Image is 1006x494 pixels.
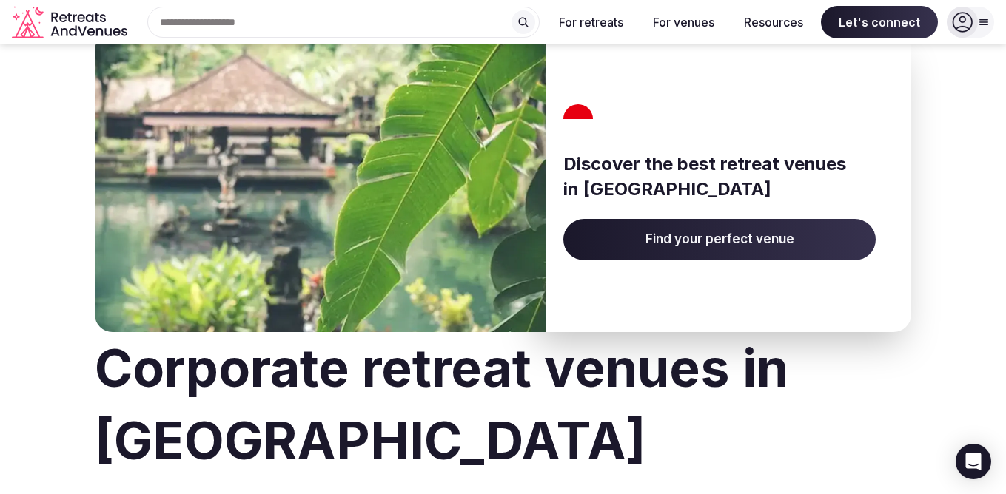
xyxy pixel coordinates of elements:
img: Banner image for Indonesia representative of the country [95,33,546,332]
span: Let's connect [821,6,938,38]
div: Open Intercom Messenger [956,444,991,479]
h1: Corporate retreat venues in [GEOGRAPHIC_DATA] [95,332,911,477]
h3: Discover the best retreat venues in [GEOGRAPHIC_DATA] [563,152,876,201]
svg: Retreats and Venues company logo [12,6,130,39]
button: Resources [732,6,815,38]
button: For retreats [547,6,635,38]
a: Visit the homepage [12,6,130,39]
img: Indonesia's flag [559,104,599,134]
button: For venues [641,6,726,38]
a: Find your perfect venue [563,219,876,260]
